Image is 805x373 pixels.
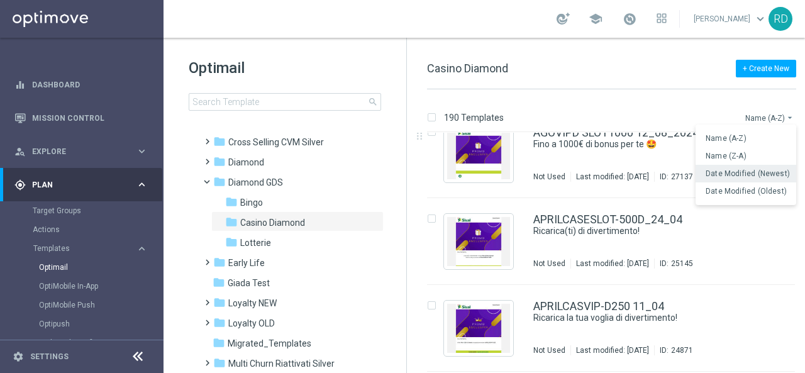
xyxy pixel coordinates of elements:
span: Lotterie [240,237,271,248]
div: Actions [33,220,162,239]
a: Settings [30,353,69,360]
i: folder [225,196,238,208]
div: Fino a 1000€ di bonus per te 🤩 [533,138,742,150]
button: equalizer Dashboard [14,80,148,90]
a: Fino a 1000€ di bonus per te 🤩 [533,138,713,150]
a: Ricarica la tua voglia di divertimento! [533,312,713,324]
span: Giada Test [228,277,270,289]
a: Dashboard [32,68,148,101]
p: 190 Templates [444,112,504,123]
i: folder [213,357,226,369]
img: 27137.jpeg [447,130,510,179]
div: Not Used [533,172,565,182]
div: Web Push Notifications [39,333,162,352]
span: Loyalty OLD [228,318,275,329]
span: Explore [32,148,136,155]
div: RD [769,7,792,31]
a: APRILCASESLOT-500D_24_04 [533,214,682,225]
i: keyboard_arrow_right [136,179,148,191]
div: Ricarica la tua voglia di divertimento! [533,312,742,324]
span: Name (A-Z) [706,134,747,143]
span: Casino Diamond [427,62,508,75]
div: Target Groups [33,201,162,220]
i: person_search [14,146,26,157]
span: Date Modified (Oldest) [706,187,787,196]
div: Optimail [39,258,162,277]
i: settings [13,351,24,362]
div: ID: [654,259,693,269]
span: Migrated_Templates [228,338,311,349]
div: OptiMobile In-App [39,277,162,296]
span: Loyalty NEW [228,298,277,309]
span: keyboard_arrow_down [753,12,767,26]
button: Name (Z-A) [696,147,796,165]
div: Not Used [533,345,565,355]
button: person_search Explore keyboard_arrow_right [14,147,148,157]
i: folder [225,236,238,248]
div: Dashboard [14,68,148,101]
div: Last modified: [DATE] [571,259,654,269]
input: Search Template [189,93,381,111]
i: folder [213,155,226,168]
a: Actions [33,225,131,235]
span: Diamond [228,157,264,168]
a: AGOVIPD SLOT1000 12_08_2024 [533,127,699,138]
span: search [368,97,378,107]
button: Date Modified (Oldest) [696,182,796,200]
i: folder [213,316,226,329]
i: folder [213,276,225,289]
i: folder [213,296,226,309]
div: 27137 [671,172,693,182]
a: Optimail [39,262,131,272]
div: Mission Control [14,101,148,135]
button: Date Modified (Newest) [696,165,796,182]
i: folder [213,175,226,188]
img: 25145.jpeg [447,217,510,266]
i: folder [213,337,225,349]
span: Templates [33,245,123,252]
a: Ricarica(ti) di divertimento! [533,225,713,237]
span: Cross Selling CVM Silver [228,136,324,148]
div: Templates [33,245,136,252]
span: school [589,12,602,26]
i: equalizer [14,79,26,91]
div: Ricarica(ti) di divertimento! [533,225,742,237]
a: [PERSON_NAME]keyboard_arrow_down [692,9,769,28]
h1: Optimail [189,58,381,78]
span: Early Life [228,257,265,269]
i: folder [213,256,226,269]
div: Explore [14,146,136,157]
div: ID: [654,172,693,182]
a: Web Push Notifications [39,338,131,348]
span: Multi Churn Riattivati Silver [228,358,335,369]
div: Optipush [39,315,162,333]
button: Templates keyboard_arrow_right [33,243,148,253]
div: OptiMobile Push [39,296,162,315]
a: Target Groups [33,206,131,216]
div: Templates [33,239,162,371]
i: keyboard_arrow_right [136,243,148,255]
button: Mission Control [14,113,148,123]
div: Last modified: [DATE] [571,345,654,355]
div: Plan [14,179,136,191]
a: OptiMobile Push [39,300,131,310]
i: gps_fixed [14,179,26,191]
div: 24871 [671,345,693,355]
span: Name (Z-A) [706,152,747,160]
span: Date Modified (Newest) [706,169,790,178]
a: OptiMobile In-App [39,281,131,291]
button: + Create New [736,60,796,77]
div: Not Used [533,259,565,269]
span: Plan [32,181,136,189]
a: APRILCASVIP-D250 11_04 [533,301,664,312]
a: Mission Control [32,101,148,135]
span: Bingo [240,197,263,208]
i: folder [213,135,226,148]
img: 24871.jpeg [447,304,510,353]
a: Optipush [39,319,131,329]
div: ID: [654,345,693,355]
